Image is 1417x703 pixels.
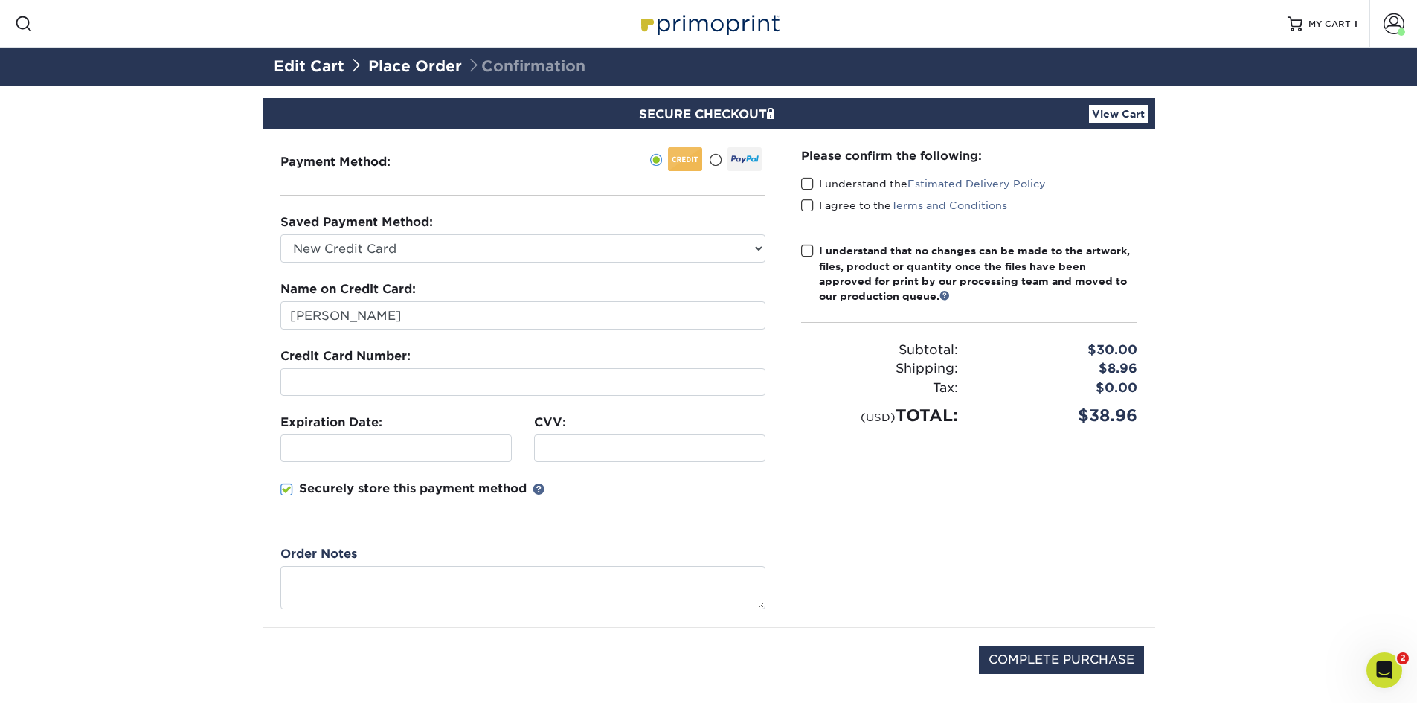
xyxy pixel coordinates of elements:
[801,147,1137,164] div: Please confirm the following:
[801,176,1046,191] label: I understand the
[280,414,382,431] label: Expiration Date:
[969,359,1148,379] div: $8.96
[534,414,566,431] label: CVV:
[287,441,505,455] iframe: Secure expiration date input frame
[368,57,462,75] a: Place Order
[790,341,969,360] div: Subtotal:
[979,646,1144,674] input: COMPLETE PURCHASE
[790,403,969,428] div: TOTAL:
[299,480,527,498] p: Securely store this payment method
[541,441,759,455] iframe: Secure CVC input frame
[861,411,896,423] small: (USD)
[280,214,433,231] label: Saved Payment Method:
[891,199,1007,211] a: Terms and Conditions
[280,155,427,169] h3: Payment Method:
[790,359,969,379] div: Shipping:
[1354,19,1357,29] span: 1
[280,280,416,298] label: Name on Credit Card:
[1308,18,1351,31] span: MY CART
[969,341,1148,360] div: $30.00
[466,57,585,75] span: Confirmation
[969,379,1148,398] div: $0.00
[280,545,357,563] label: Order Notes
[280,301,765,330] input: First & Last Name
[639,107,779,121] span: SECURE CHECKOUT
[274,57,344,75] a: Edit Cart
[801,198,1007,213] label: I agree to the
[1397,652,1409,664] span: 2
[287,375,759,389] iframe: Secure card number input frame
[280,347,411,365] label: Credit Card Number:
[274,646,348,690] img: DigiCert Secured Site Seal
[634,7,783,39] img: Primoprint
[1089,105,1148,123] a: View Cart
[907,178,1046,190] a: Estimated Delivery Policy
[1366,652,1402,688] iframe: Intercom live chat
[969,403,1148,428] div: $38.96
[819,243,1137,304] div: I understand that no changes can be made to the artwork, files, product or quantity once the file...
[790,379,969,398] div: Tax:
